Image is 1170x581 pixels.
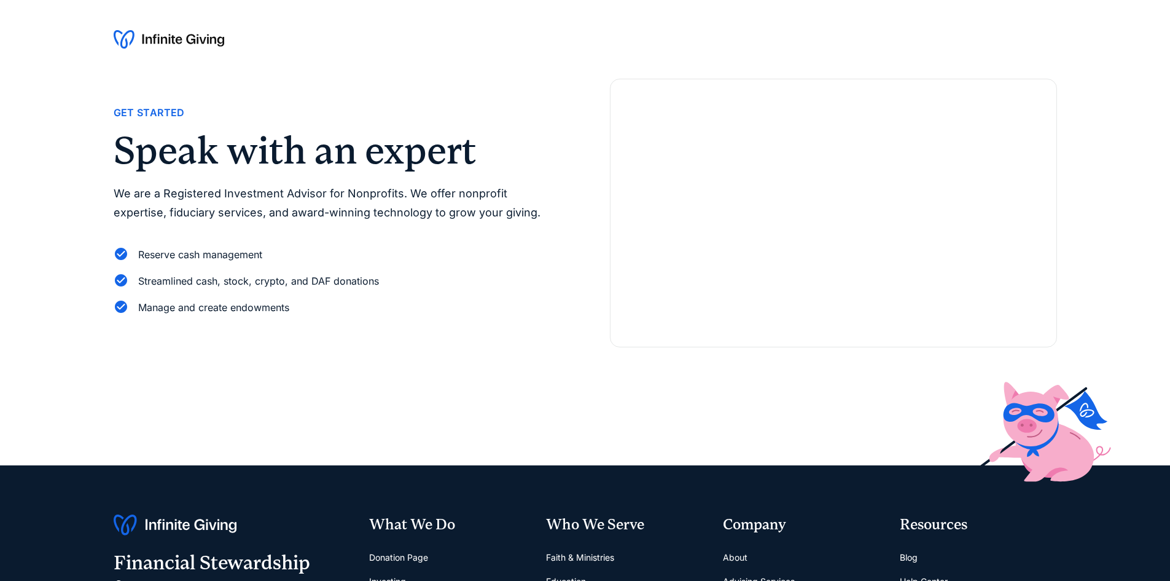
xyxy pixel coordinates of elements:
div: Company [723,515,880,536]
a: Blog [900,545,918,570]
a: About [723,545,747,570]
div: Get Started [114,105,185,121]
iframe: Form 0 [630,119,1037,327]
a: Donation Page [369,545,428,570]
p: We are a Registered Investment Advisor for Nonprofits. We offer nonprofit expertise, fiduciary se... [114,184,561,222]
div: Manage and create endowments [138,299,289,316]
div: Resources [900,515,1057,536]
div: Who We Serve [546,515,703,536]
div: What We Do [369,515,526,536]
a: Faith & Ministries [546,545,614,570]
div: Streamlined cash, stock, crypto, and DAF donations [138,273,379,290]
h2: Speak with an expert [114,132,561,170]
div: Reserve cash management [138,247,262,263]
